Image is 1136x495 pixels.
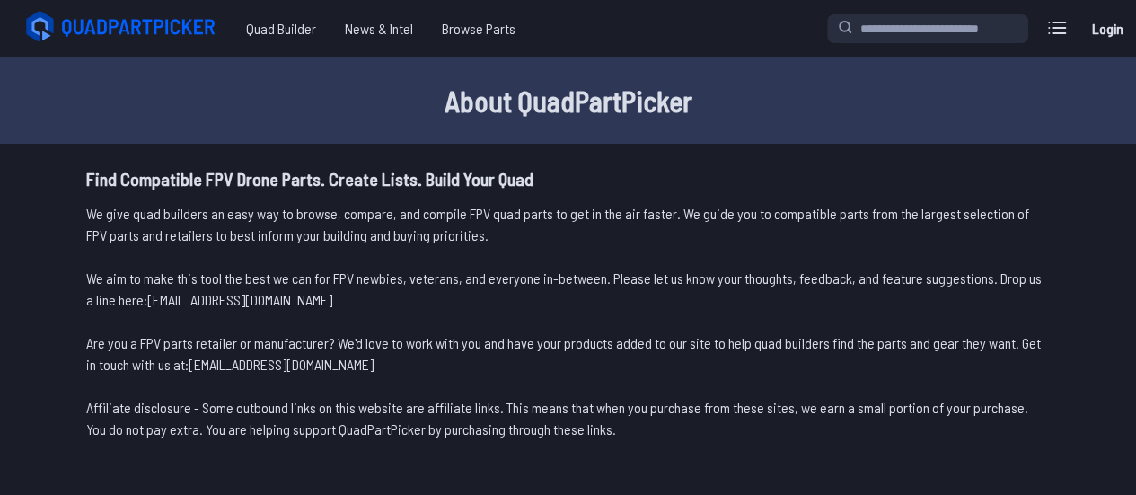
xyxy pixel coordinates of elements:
[189,356,374,373] a: [EMAIL_ADDRESS][DOMAIN_NAME]
[86,268,1050,311] p: We aim to make this tool the best we can for FPV newbies, veterans, and everyone in-between. Plea...
[86,165,1050,192] h1: Find Compatible FPV Drone Parts. Create Lists. Build Your Quad
[330,11,427,47] a: News & Intel
[86,332,1050,376] p: Are you a FPV parts retailer or manufacturer? We'd love to work with you and have your products a...
[427,11,530,47] a: Browse Parts
[1086,11,1129,47] a: Login
[86,397,1050,440] p: Affiliate disclosure - Some outbound links on this website are affiliate links. This means that w...
[86,203,1050,246] p: We give quad builders an easy way to browse, compare, and compile FPV quad parts to get in the ai...
[232,11,330,47] a: Quad Builder
[22,79,1114,122] h1: About QuadPartPicker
